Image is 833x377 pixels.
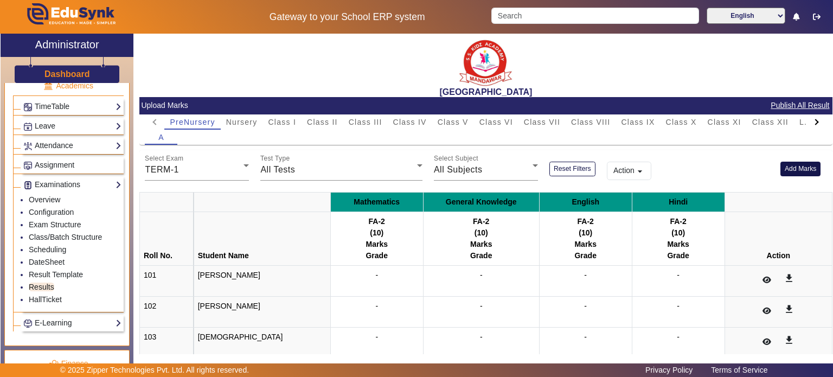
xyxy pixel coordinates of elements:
span: - [480,271,483,279]
div: Grade [636,250,721,261]
span: Class V [438,118,469,126]
h3: Dashboard [44,69,90,79]
td: 103 [139,327,194,358]
td: 102 [139,296,194,327]
a: Class/Batch Structure [29,233,102,241]
img: b9104f0a-387a-4379-b368-ffa933cda262 [459,36,513,87]
td: [DEMOGRAPHIC_DATA] [194,327,330,358]
mat-label: Select Subject [434,155,478,162]
span: All Subjects [434,165,483,174]
button: Action [607,162,651,180]
mat-icon: get_app [784,304,794,315]
span: - [584,302,587,310]
span: Class IV [393,118,427,126]
mat-card-header: Upload Marks [139,97,832,114]
span: Class VI [479,118,513,126]
span: - [375,271,378,279]
button: Add Marks [780,162,821,176]
img: Assignments.png [24,162,32,170]
a: Result Template [29,270,83,279]
div: Marks [427,239,535,250]
span: - [375,333,378,341]
td: [PERSON_NAME] [194,296,330,327]
span: PreNursery [170,118,215,126]
div: Grade [335,250,419,261]
mat-icon: arrow_drop_down [635,166,645,177]
span: A [158,133,164,141]
span: Class VII [524,118,560,126]
img: finance.png [49,359,59,369]
span: - [677,271,680,279]
h2: [GEOGRAPHIC_DATA] [139,87,832,97]
mat-icon: get_app [784,335,794,346]
p: Academics [13,80,124,92]
span: - [480,333,483,341]
div: (10) [543,227,628,239]
input: Search [491,8,699,24]
button: Reset Filters [549,162,595,176]
td: 101 [139,265,194,296]
th: FA-2 [423,212,539,265]
h5: Gateway to your School ERP system [214,11,480,23]
a: Exam Structure [29,220,81,229]
div: (10) [636,227,721,239]
span: Class I [268,118,297,126]
span: Class X [666,118,697,126]
p: © 2025 Zipper Technologies Pvt. Ltd. All rights reserved. [60,365,249,376]
div: Marks [543,239,628,250]
span: - [375,302,378,310]
span: Assignment [35,161,74,169]
div: Marks [636,239,721,250]
span: All Tests [260,165,295,174]
span: - [584,271,587,279]
span: L.K.G. [799,118,825,126]
th: Roll No. [139,212,194,265]
span: Class XI [708,118,741,126]
a: Assignment [23,159,121,171]
div: (10) [335,227,419,239]
div: Grade [543,250,628,261]
a: Privacy Policy [640,363,698,377]
a: Results [29,283,54,291]
a: Administrator [1,34,133,57]
th: Student Name [194,212,330,265]
button: Publish All Result [770,99,830,112]
th: FA-2 [539,212,632,265]
a: Configuration [29,208,74,216]
span: TERM-1 [145,165,179,174]
span: - [677,333,680,341]
th: Mathematics [330,192,423,212]
mat-label: Select Exam [145,155,183,162]
a: HallTicket [29,295,62,304]
th: English [539,192,632,212]
div: Marks [335,239,419,250]
a: Scheduling [29,245,66,254]
th: General Knowledge [423,192,539,212]
th: Action [725,212,832,265]
span: Class XII [752,118,789,126]
div: Grade [427,250,535,261]
a: Overview [29,195,60,204]
th: Hindi [632,192,725,212]
span: - [584,333,587,341]
a: Terms of Service [706,363,773,377]
td: [PERSON_NAME] [194,265,330,296]
span: Class VIII [571,118,610,126]
mat-icon: get_app [784,273,794,284]
span: Class III [349,118,382,126]
span: Nursery [226,118,258,126]
div: (10) [427,227,535,239]
img: academic.png [43,81,53,91]
p: Finance [13,358,124,369]
th: FA-2 [632,212,725,265]
a: DateSheet [29,258,65,266]
th: FA-2 [330,212,423,265]
mat-label: Test Type [260,155,290,162]
span: Class IX [621,118,655,126]
span: - [480,302,483,310]
a: Dashboard [44,68,91,80]
h2: Administrator [35,38,99,51]
span: Class II [307,118,338,126]
span: - [677,302,680,310]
